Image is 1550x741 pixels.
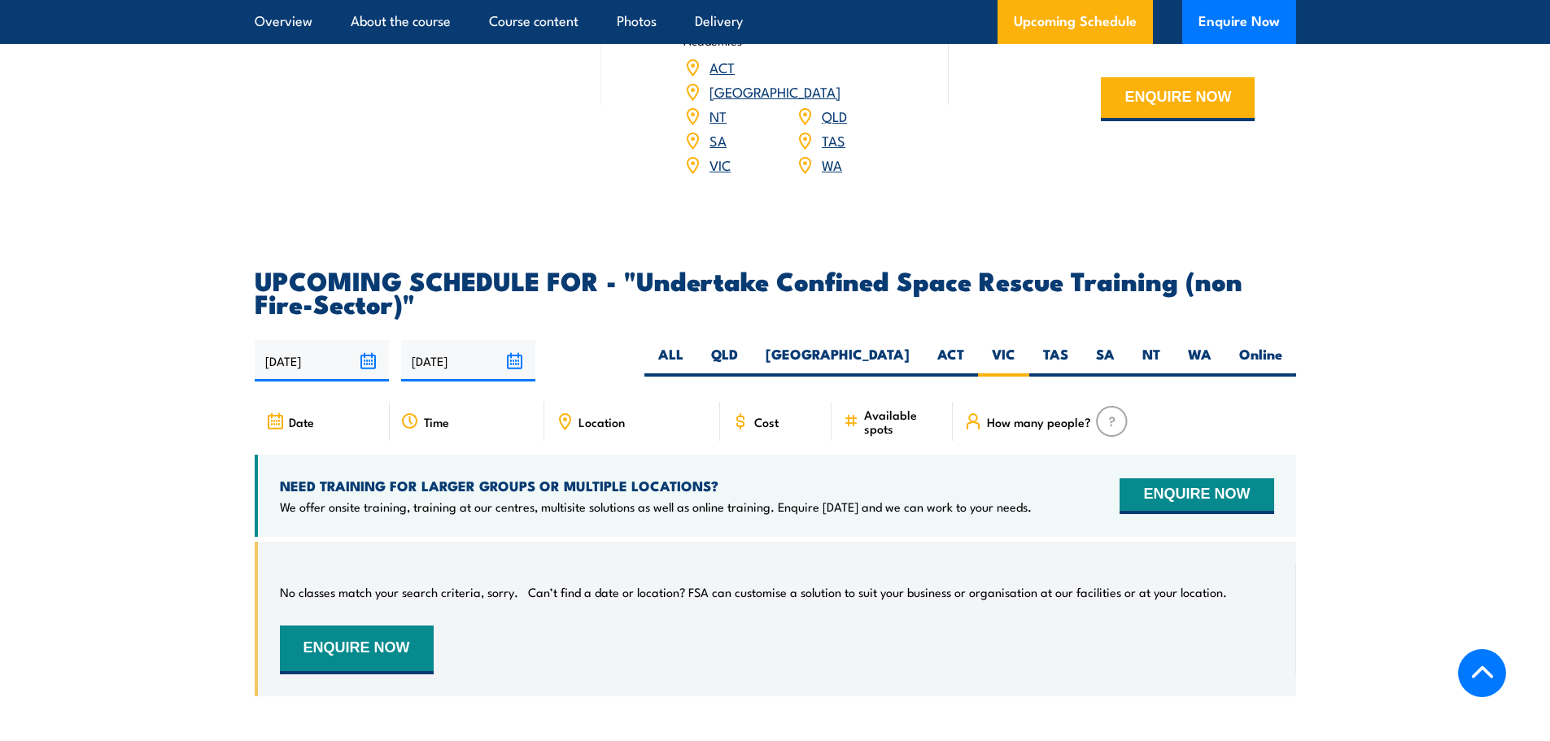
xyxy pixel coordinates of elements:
[1174,345,1225,377] label: WA
[752,345,923,377] label: [GEOGRAPHIC_DATA]
[255,340,389,381] input: From date
[1029,345,1082,377] label: TAS
[255,268,1296,314] h2: UPCOMING SCHEDULE FOR - "Undertake Confined Space Rescue Training (non Fire-Sector)"
[710,155,731,174] a: VIC
[1082,345,1129,377] label: SA
[280,477,1032,495] h4: NEED TRAINING FOR LARGER GROUPS OR MULTIPLE LOCATIONS?
[822,106,847,125] a: QLD
[864,408,941,435] span: Available spots
[579,415,625,429] span: Location
[1129,345,1174,377] label: NT
[280,499,1032,515] p: We offer onsite training, training at our centres, multisite solutions as well as online training...
[923,345,978,377] label: ACT
[1120,478,1273,514] button: ENQUIRE NOW
[822,130,845,150] a: TAS
[289,415,314,429] span: Date
[987,415,1091,429] span: How many people?
[710,81,840,101] a: [GEOGRAPHIC_DATA]
[424,415,449,429] span: Time
[754,415,779,429] span: Cost
[1225,345,1296,377] label: Online
[528,584,1227,600] p: Can’t find a date or location? FSA can customise a solution to suit your business or organisation...
[1101,77,1255,121] button: ENQUIRE NOW
[710,57,735,76] a: ACT
[697,345,752,377] label: QLD
[710,106,727,125] a: NT
[280,625,434,674] button: ENQUIRE NOW
[644,345,697,377] label: ALL
[822,155,842,174] a: WA
[401,340,535,381] input: To date
[280,584,518,600] p: No classes match your search criteria, sorry.
[710,130,727,150] a: SA
[978,345,1029,377] label: VIC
